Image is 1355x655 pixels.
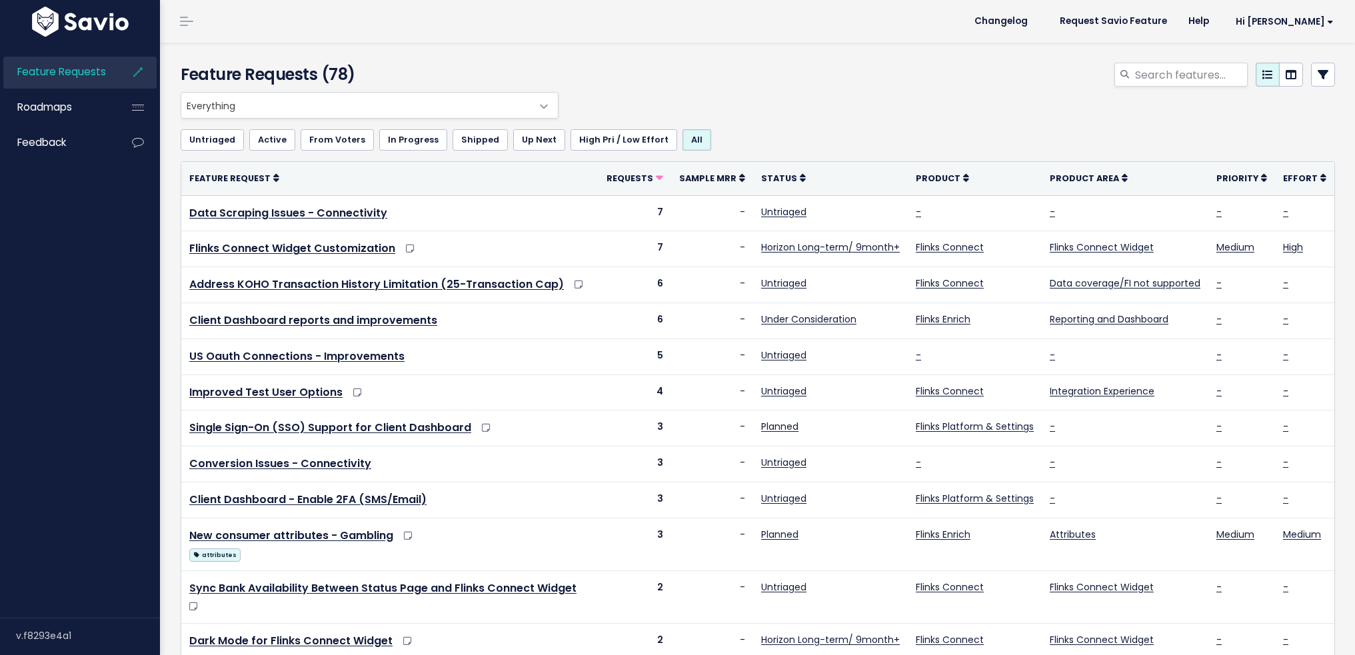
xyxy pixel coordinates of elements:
[761,528,798,541] a: Planned
[679,171,745,185] a: Sample MRR
[671,446,753,482] td: -
[761,171,806,185] a: Status
[1050,492,1055,505] a: -
[761,633,900,646] a: Horizon Long-term/ 9month+
[599,303,671,338] td: 6
[761,420,798,433] a: Planned
[916,173,960,184] span: Product
[671,267,753,303] td: -
[513,129,565,151] a: Up Next
[599,482,671,518] td: 3
[607,173,653,184] span: Requests
[1049,11,1178,31] a: Request Savio Feature
[1050,277,1200,290] a: Data coverage/FI not supported
[761,313,856,326] a: Under Consideration
[1050,173,1119,184] span: Product Area
[181,92,559,119] span: Everything
[1050,205,1055,219] a: -
[599,518,671,570] td: 3
[189,241,395,256] a: Flinks Connect Widget Customization
[599,446,671,482] td: 3
[189,528,393,543] a: New consumer attributes - Gambling
[1050,528,1096,541] a: Attributes
[761,456,806,469] a: Untriaged
[189,205,387,221] a: Data Scraping Issues - Connectivity
[1050,633,1154,646] a: Flinks Connect Widget
[671,338,753,374] td: -
[671,231,753,267] td: -
[916,633,984,646] a: Flinks Connect
[189,548,241,562] span: attributes
[1283,171,1326,185] a: Effort
[181,129,244,151] a: Untriaged
[453,129,508,151] a: Shipped
[916,456,921,469] a: -
[916,277,984,290] a: Flinks Connect
[916,528,970,541] a: Flinks Enrich
[189,277,564,292] a: Address KOHO Transaction History Limitation (25-Transaction Cap)
[916,492,1034,505] a: Flinks Platform & Settings
[599,338,671,374] td: 5
[671,410,753,446] td: -
[1216,456,1222,469] a: -
[1283,241,1303,254] a: High
[189,384,343,400] a: Improved Test User Options
[761,580,806,594] a: Untriaged
[1216,384,1222,398] a: -
[301,129,374,151] a: From Voters
[1050,384,1154,398] a: Integration Experience
[599,570,671,623] td: 2
[1283,205,1288,219] a: -
[1283,173,1318,184] span: Effort
[916,384,984,398] a: Flinks Connect
[1283,277,1288,290] a: -
[1216,580,1222,594] a: -
[1216,348,1222,362] a: -
[1050,348,1055,362] a: -
[1216,173,1258,184] span: Priority
[16,618,160,653] div: v.f8293e4a1
[1216,241,1254,254] a: Medium
[571,129,677,151] a: High Pri / Low Effort
[1283,348,1288,362] a: -
[671,570,753,623] td: -
[17,65,106,79] span: Feature Requests
[1216,313,1222,326] a: -
[181,93,531,118] span: Everything
[1283,456,1288,469] a: -
[189,633,393,648] a: Dark Mode for Flinks Connect Widget
[1050,456,1055,469] a: -
[1220,11,1344,32] a: Hi [PERSON_NAME]
[974,17,1028,26] span: Changelog
[189,348,405,364] a: US Oauth Connections - Improvements
[181,63,553,87] h4: Feature Requests (78)
[671,374,753,410] td: -
[1216,205,1222,219] a: -
[1216,420,1222,433] a: -
[3,57,111,87] a: Feature Requests
[189,546,241,562] a: attributes
[761,241,900,254] a: Horizon Long-term/ 9month+
[671,518,753,570] td: -
[189,173,271,184] span: Feature Request
[29,7,132,37] img: logo-white.9d6f32f41409.svg
[599,267,671,303] td: 6
[3,127,111,158] a: Feedback
[189,492,427,507] a: Client Dashboard - Enable 2FA (SMS/Email)
[679,173,736,184] span: Sample MRR
[1050,580,1154,594] a: Flinks Connect Widget
[671,195,753,231] td: -
[1216,492,1222,505] a: -
[3,92,111,123] a: Roadmaps
[1283,580,1288,594] a: -
[189,420,471,435] a: Single Sign-On (SSO) Support for Client Dashboard
[599,410,671,446] td: 3
[1283,633,1288,646] a: -
[916,420,1034,433] a: Flinks Platform & Settings
[1236,17,1334,27] span: Hi [PERSON_NAME]
[671,482,753,518] td: -
[607,171,663,185] a: Requests
[189,171,279,185] a: Feature Request
[1216,277,1222,290] a: -
[17,135,66,149] span: Feedback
